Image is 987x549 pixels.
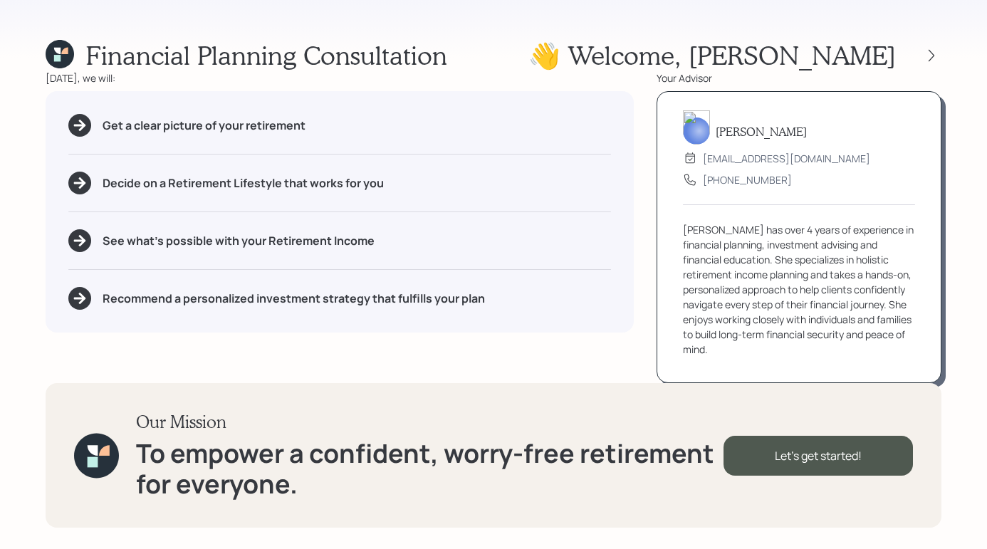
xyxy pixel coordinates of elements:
[724,436,913,476] div: Let's get started!
[683,222,915,357] div: [PERSON_NAME] has over 4 years of experience in financial planning, investment advising and finan...
[716,125,807,138] h5: [PERSON_NAME]
[136,438,724,499] h1: To empower a confident, worry-free retirement for everyone.
[703,172,792,187] div: [PHONE_NUMBER]
[103,119,305,132] h5: Get a clear picture of your retirement
[103,292,485,305] h5: Recommend a personalized investment strategy that fulfills your plan
[136,412,724,432] h3: Our Mission
[703,151,870,166] div: [EMAIL_ADDRESS][DOMAIN_NAME]
[683,110,710,145] img: aleksandra-headshot.png
[657,70,941,85] div: Your Advisor
[103,177,384,190] h5: Decide on a Retirement Lifestyle that works for you
[528,40,896,70] h1: 👋 Welcome , [PERSON_NAME]
[103,234,375,248] h5: See what's possible with your Retirement Income
[85,40,447,70] h1: Financial Planning Consultation
[46,70,634,85] div: [DATE], we will:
